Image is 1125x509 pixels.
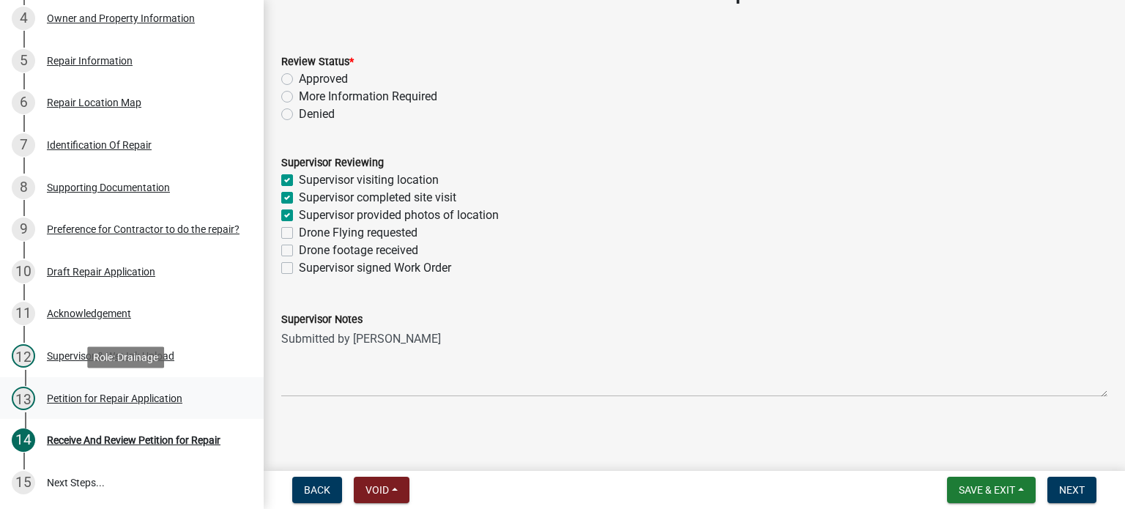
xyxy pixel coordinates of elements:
[304,484,330,496] span: Back
[299,207,499,224] label: Supervisor provided photos of location
[47,140,152,150] div: Identification Of Repair
[947,477,1036,503] button: Save & Exit
[12,387,35,410] div: 13
[1059,484,1085,496] span: Next
[47,13,195,23] div: Owner and Property Information
[959,484,1015,496] span: Save & Exit
[87,346,164,368] div: Role: Drainage
[299,171,439,189] label: Supervisor visiting location
[299,259,451,277] label: Supervisor signed Work Order
[12,176,35,199] div: 8
[47,224,240,234] div: Preference for Contractor to do the repair?
[12,344,35,368] div: 12
[47,267,155,277] div: Draft Repair Application
[12,302,35,325] div: 11
[1047,477,1096,503] button: Next
[12,91,35,114] div: 6
[12,133,35,157] div: 7
[281,315,363,325] label: Supervisor Notes
[12,428,35,452] div: 14
[299,224,417,242] label: Drone Flying requested
[12,260,35,283] div: 10
[299,70,348,88] label: Approved
[47,308,131,319] div: Acknowledgement
[12,471,35,494] div: 15
[47,182,170,193] div: Supporting Documentation
[47,351,174,361] div: Supervisor & Wet Ink Upload
[12,218,35,241] div: 9
[281,57,354,67] label: Review Status
[47,97,141,108] div: Repair Location Map
[292,477,342,503] button: Back
[365,484,389,496] span: Void
[47,56,133,66] div: Repair Information
[47,435,220,445] div: Receive And Review Petition for Repair
[281,158,384,168] label: Supervisor Reviewing
[299,88,437,105] label: More Information Required
[12,7,35,30] div: 4
[354,477,409,503] button: Void
[299,105,335,123] label: Denied
[299,189,456,207] label: Supervisor completed site visit
[12,49,35,73] div: 5
[47,393,182,404] div: Petition for Repair Application
[299,242,418,259] label: Drone footage received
